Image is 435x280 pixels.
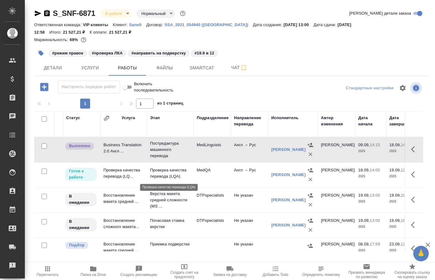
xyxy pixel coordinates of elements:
[401,242,411,246] p: 12:58
[318,139,355,161] td: [PERSON_NAME]
[207,263,253,280] button: Заявка на доставку
[83,22,113,27] p: VIP клиенты
[146,22,165,27] p: Договор:
[370,242,380,246] p: 17:59
[306,191,315,200] button: Назначить
[271,172,306,177] a: [PERSON_NAME]
[306,150,315,159] button: Удалить
[194,139,231,161] td: MedLinguists
[80,273,106,277] span: Папка на Drive
[271,223,306,227] a: [PERSON_NAME]
[92,50,123,56] p: #проверка ЛКА
[389,263,435,280] button: Скопировать ссылку на оценку заказа
[65,167,97,182] div: Исполнитель может приступить к работе
[318,238,355,260] td: [PERSON_NAME]
[194,214,231,236] td: DTPspecialists
[358,224,383,230] p: 2025
[34,46,48,60] button: Добавить тэг
[100,164,147,186] td: Проверка качества перевода (LQ...
[389,148,414,154] p: 2025
[129,22,146,27] a: Sanofi
[389,224,414,230] p: 2025
[306,175,315,184] button: Удалить
[344,83,395,93] div: split button
[113,22,129,27] p: Клиент:
[407,241,422,256] button: Здесь прячутся важные кнопки
[401,142,411,147] p: 14:00
[401,168,411,172] p: 12:00
[389,173,414,180] p: 2025
[271,115,299,121] div: Исполнитель
[38,64,68,72] span: Детали
[389,218,401,223] p: 19.09,
[53,9,95,17] a: S_SNF-6871
[358,247,383,254] p: 2025
[131,50,186,56] p: #направить на подверстку
[100,139,147,161] td: Business Translation 2.0 Англ ...
[194,189,231,211] td: DTPspecialists
[306,216,315,225] button: Назначить
[358,242,370,246] p: 08.09,
[150,191,190,209] p: Верстка макета средней сложности (MS ...
[89,30,109,35] p: К оплате:
[190,50,218,55] span: 19.9 в 12
[100,189,147,211] td: Восстановление макета средней ...
[306,200,315,209] button: Удалить
[298,263,344,280] button: Определить тематику
[71,263,116,280] button: Папка на Drive
[100,9,131,18] div: В работе
[100,214,147,236] td: Восстановление сложного макета...
[187,64,217,72] span: Smartcat
[165,270,204,279] span: Создать счет на предоплату
[103,115,110,121] button: Сгруппировать
[358,193,370,198] p: 19.09,
[407,192,422,207] button: Здесь прячутся важные кнопки
[271,147,306,152] a: [PERSON_NAME]
[283,22,314,27] p: [DATE] 13:00
[150,64,180,72] span: Файлы
[416,247,426,260] span: 🙏
[253,22,283,27] p: Дата создания:
[69,193,93,206] p: В ожидании
[348,270,386,279] span: Призвать менеджера по развитию
[116,263,162,280] button: Создать рекламацию
[162,263,207,280] button: Создать счет на предоплату
[103,11,124,16] button: В работе
[109,30,136,35] p: 21 527,21 ₽
[88,50,127,55] span: проверка ЛКА
[197,115,229,121] div: Подразделение
[150,167,190,180] p: Проверка качества перевода (LQA)
[370,193,380,198] p: 13:00
[240,64,247,72] svg: Подписаться
[370,142,380,147] p: 14:15
[314,22,337,27] p: Дата сдачи:
[410,82,423,94] span: Посмотреть информацию
[80,36,88,44] button: 5619.58 RUB;
[164,22,253,27] a: SSA_2021_054940 ([GEOGRAPHIC_DATA])
[75,64,105,72] span: Услуги
[305,241,315,250] button: Назначить
[302,273,340,277] span: Определить тематику
[66,115,80,121] div: Статус
[234,115,265,127] div: Направление перевода
[389,242,401,246] p: 23.09,
[358,218,370,223] p: 19.09,
[358,148,383,154] p: 2025
[401,193,411,198] p: 18:00
[134,81,173,93] span: Включить последовательность
[195,50,214,56] p: #19.9 в 12
[69,242,85,248] p: Подбор
[231,214,268,236] td: Не указан
[69,143,90,149] p: Выполнен
[179,9,187,17] button: Доп статусы указывают на важность/срочность заказа
[344,263,390,280] button: Призвать менеджера по развитию
[69,168,93,180] p: Готов к работе
[65,241,97,250] div: Можно подбирать исполнителей
[389,142,401,147] p: 18.09,
[121,115,135,121] div: Услуга
[358,198,383,205] p: 2025
[150,241,190,247] p: Приемка подверстки
[318,189,355,211] td: [PERSON_NAME]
